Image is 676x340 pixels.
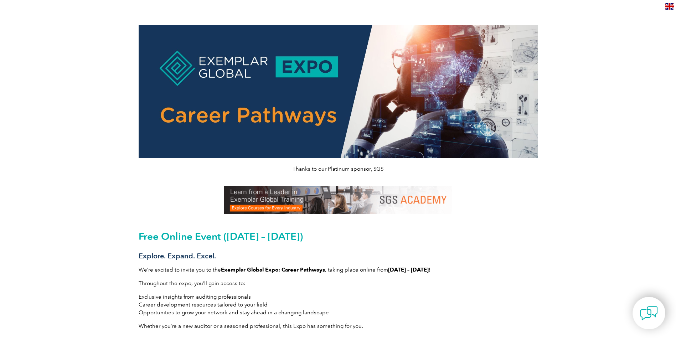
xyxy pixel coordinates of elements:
img: SGS [224,186,452,214]
img: career pathways [139,25,538,158]
h2: Free Online Event ([DATE] – [DATE]) [139,231,538,242]
p: Thanks to our Platinum sponsor, SGS [139,165,538,173]
strong: [DATE] – [DATE] [388,267,429,273]
img: en [665,3,674,10]
p: Whether you’re a new auditor or a seasoned professional, this Expo has something for you. [139,322,538,330]
li: Career development resources tailored to your field [139,301,538,309]
p: Throughout the expo, you’ll gain access to: [139,279,538,287]
li: Opportunities to grow your network and stay ahead in a changing landscape [139,309,538,316]
li: Exclusive insights from auditing professionals [139,293,538,301]
img: contact-chat.png [640,304,658,322]
p: We’re excited to invite you to the , taking place online from ! [139,266,538,274]
h3: Explore. Expand. Excel. [139,252,538,261]
strong: Exemplar Global Expo: Career Pathways [221,267,325,273]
